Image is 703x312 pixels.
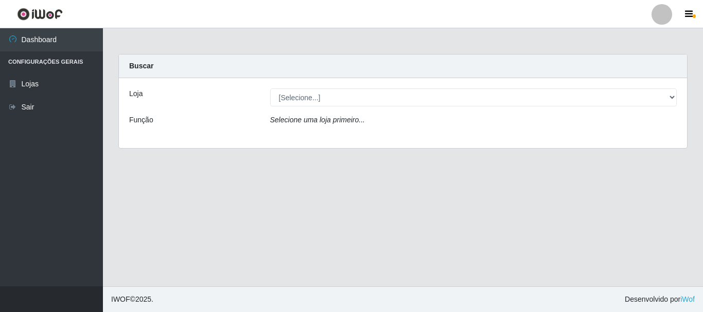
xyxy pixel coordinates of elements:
span: © 2025 . [111,294,153,305]
span: Desenvolvido por [625,294,695,305]
img: CoreUI Logo [17,8,63,21]
a: iWof [680,295,695,303]
span: IWOF [111,295,130,303]
strong: Buscar [129,62,153,70]
i: Selecione uma loja primeiro... [270,116,365,124]
label: Loja [129,88,143,99]
label: Função [129,115,153,125]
